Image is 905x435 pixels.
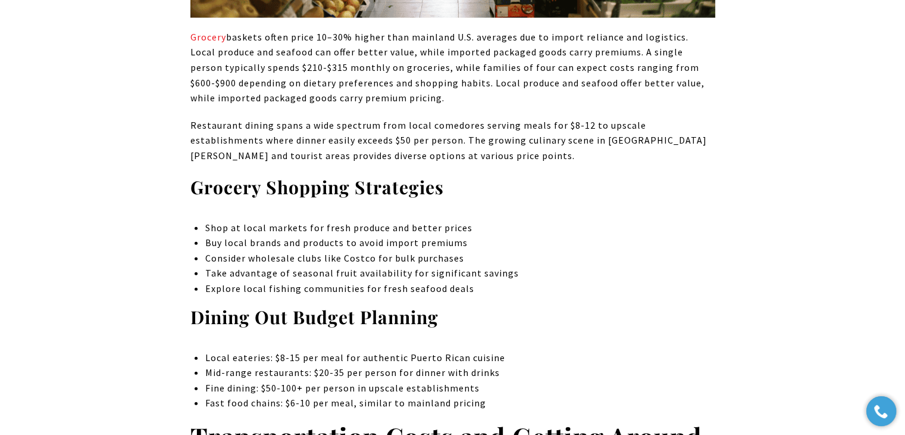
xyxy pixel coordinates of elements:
p: Local eateries: $8-15 per meal for authentic Puerto Rican cuisine [205,350,715,366]
strong: Dining Out Budget Planning [190,305,439,329]
a: Grocery [190,31,226,43]
p: Mid-range restaurants: $20-35 per person for dinner with drinks [205,365,715,381]
p: Take advantage of seasonal fruit availability for significant savings [205,266,715,281]
p: Fast food chains: $6-10 per meal, similar to mainland pricing [205,396,715,411]
p: Restaurant dining spans a wide spectrum from local comedores serving meals for $8-12 to upscale e... [190,118,715,164]
p: Fine dining: $50-100+ per person in upscale establishments [205,381,715,396]
p: baskets often price 10–30% higher than mainland U.S. averages due to import reliance and logistic... [190,30,715,106]
p: Buy local brands and products to avoid import premiums [205,235,715,251]
p: Explore local fishing communities for fresh seafood deals [205,281,715,297]
p: Consider wholesale clubs like Costco for bulk purchases [205,251,715,266]
strong: Grocery Shopping Strategies [190,175,444,199]
p: Shop at local markets for fresh produce and better prices [205,220,715,236]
